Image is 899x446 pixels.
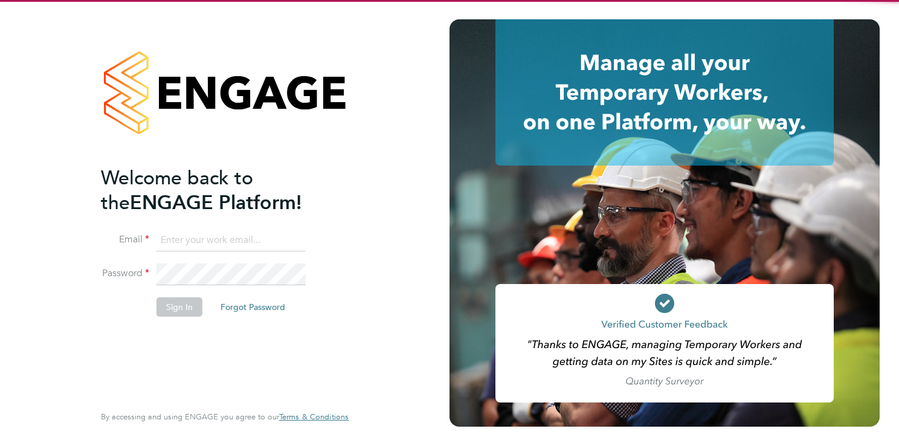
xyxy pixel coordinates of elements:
[101,166,253,215] span: Welcome back to the
[101,233,149,246] label: Email
[279,412,349,422] a: Terms & Conditions
[279,412,349,422] span: Terms & Conditions
[101,166,337,215] h2: ENGAGE Platform!
[156,297,202,317] button: Sign In
[101,412,349,422] span: By accessing and using ENGAGE you agree to our
[101,267,149,280] label: Password
[211,297,295,317] button: Forgot Password
[156,230,306,251] input: Enter your work email...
